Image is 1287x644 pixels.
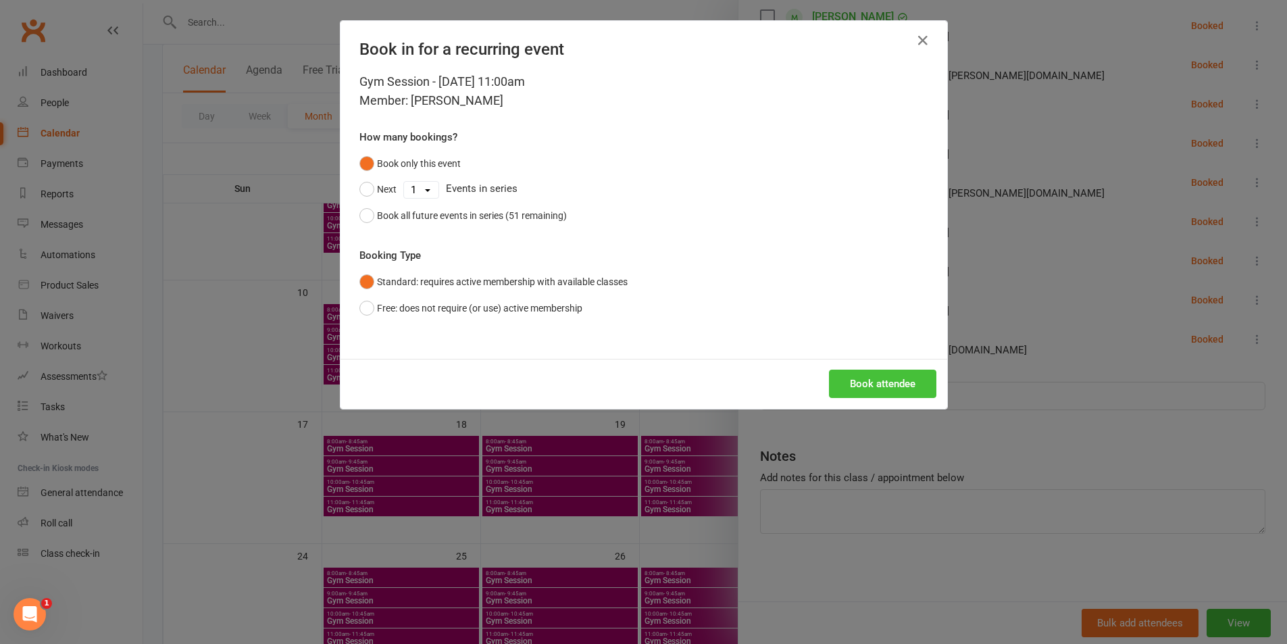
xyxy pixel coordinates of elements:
[912,30,934,51] button: Close
[359,40,928,59] h4: Book in for a recurring event
[359,72,928,110] div: Gym Session - [DATE] 11:00am Member: [PERSON_NAME]
[359,176,928,202] div: Events in series
[359,151,461,176] button: Book only this event
[359,247,421,264] label: Booking Type
[359,295,582,321] button: Free: does not require (or use) active membership
[829,370,936,398] button: Book attendee
[359,129,457,145] label: How many bookings?
[359,269,628,295] button: Standard: requires active membership with available classes
[359,176,397,202] button: Next
[14,598,46,630] iframe: Intercom live chat
[359,203,567,228] button: Book all future events in series (51 remaining)
[377,208,567,223] div: Book all future events in series (51 remaining)
[41,598,52,609] span: 1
